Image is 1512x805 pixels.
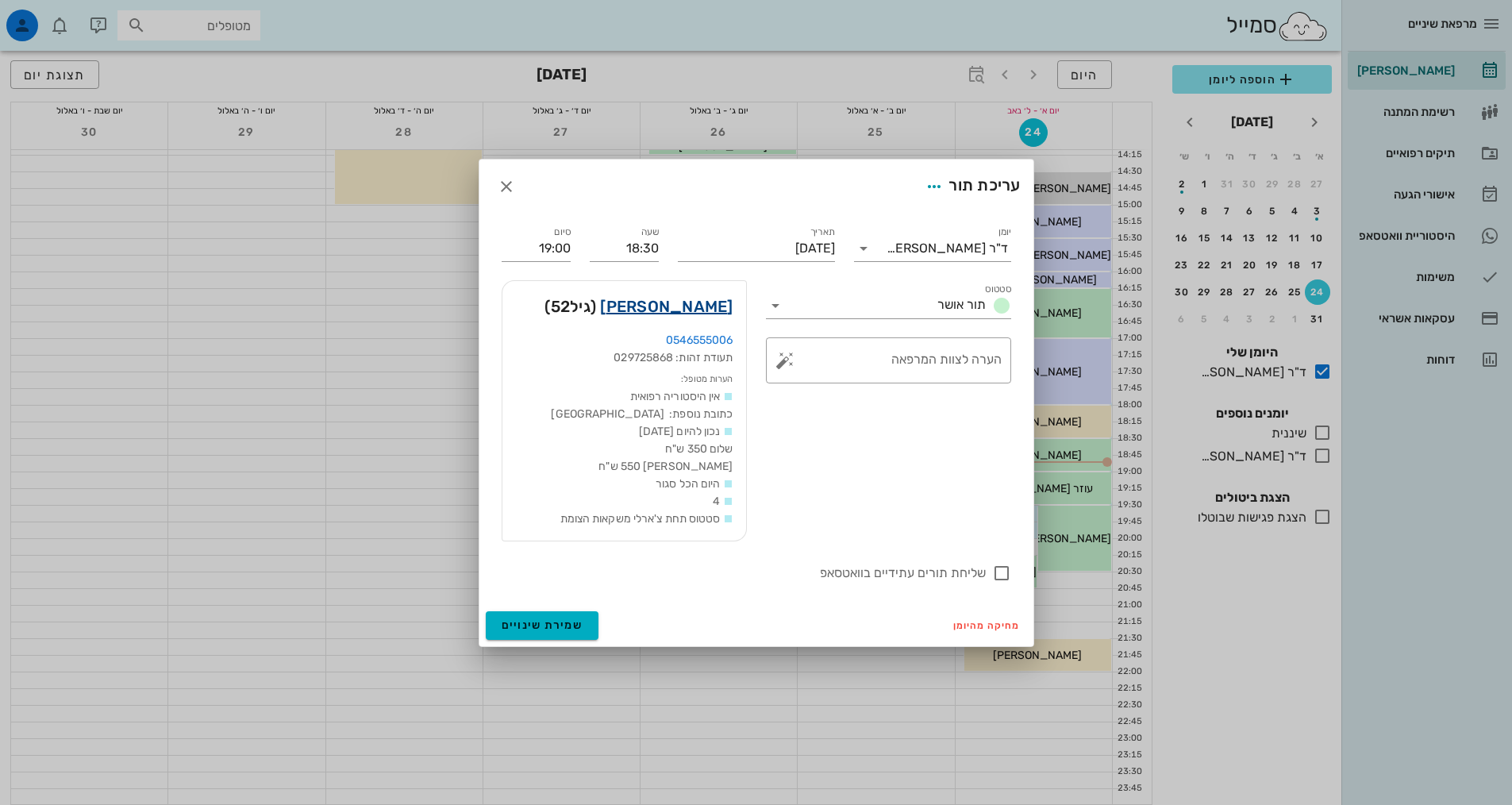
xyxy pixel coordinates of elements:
[854,236,1011,261] div: יומןד"ר [PERSON_NAME]
[985,283,1011,295] label: סטטוס
[551,390,733,421] span: אין היסטוריה רפואית כתובת נוספת: [GEOGRAPHIC_DATA]
[998,226,1011,238] label: יומן
[887,241,1008,256] div: ד"ר [PERSON_NAME]
[766,293,1011,318] div: סטטוסתור אושר
[598,425,733,473] span: נכון להיום [DATE] שלום 350 ש"ח [PERSON_NAME] 550 ש"ח
[560,512,721,526] span: סטטוס תחת צ'ארלי משקאות הצומת
[920,172,1020,201] div: עריכת תור
[502,618,583,632] span: שמירת שינויים
[937,297,986,312] span: תור אושר
[554,226,571,238] label: סיום
[544,294,596,319] span: (גיל )
[947,614,1027,637] button: מחיקה מהיומן
[713,495,720,508] span: 4
[681,374,733,384] small: הערות מטופל:
[515,349,733,367] div: תעודת זהות: 029725868
[656,477,720,491] span: היום הכל סגור
[810,226,835,238] label: תאריך
[953,620,1021,631] span: מחיקה מהיומן
[551,297,571,316] span: 52
[502,565,986,581] label: שליחת תורים עתידיים בוואטסאפ
[641,226,659,238] label: שעה
[666,333,733,347] a: 0546555006
[486,611,599,640] button: שמירת שינויים
[600,294,733,319] a: [PERSON_NAME]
